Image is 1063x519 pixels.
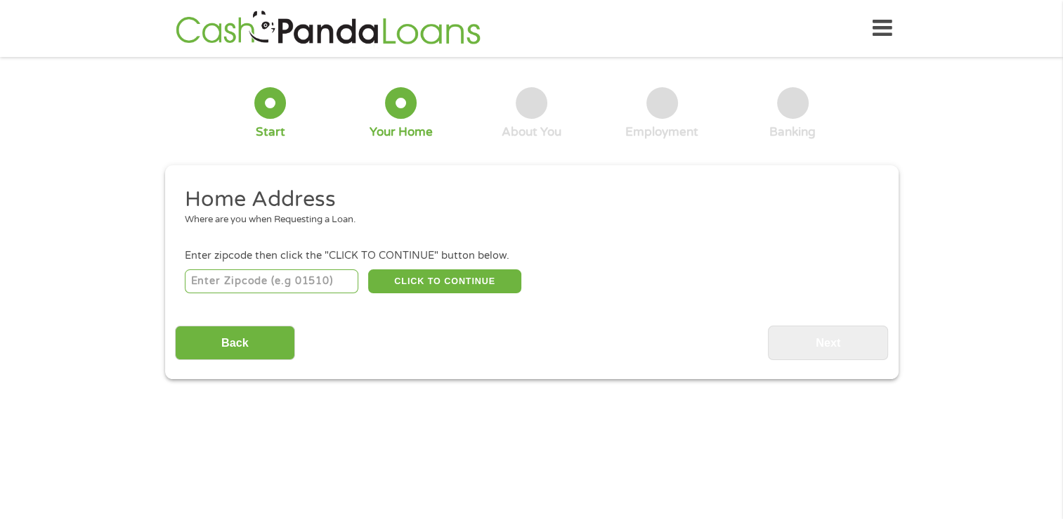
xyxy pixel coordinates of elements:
[175,326,295,360] input: Back
[625,124,698,140] div: Employment
[185,186,868,214] h2: Home Address
[768,326,888,360] input: Next
[256,124,285,140] div: Start
[769,124,816,140] div: Banking
[185,248,878,264] div: Enter zipcode then click the "CLICK TO CONTINUE" button below.
[370,124,433,140] div: Your Home
[502,124,561,140] div: About You
[171,8,485,49] img: GetLoanNow Logo
[185,213,868,227] div: Where are you when Requesting a Loan.
[185,269,358,293] input: Enter Zipcode (e.g 01510)
[368,269,521,293] button: CLICK TO CONTINUE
